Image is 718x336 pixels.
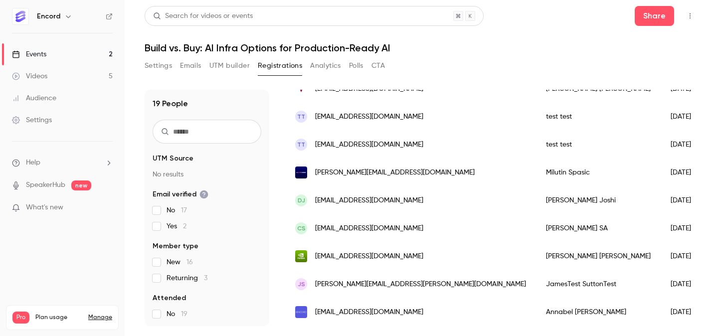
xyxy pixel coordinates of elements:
h6: Encord [37,11,60,21]
button: CTA [371,58,385,74]
img: encord.com [295,306,307,318]
span: UTM Source [153,154,193,164]
span: No [167,205,187,215]
h1: 19 People [153,98,188,110]
li: help-dropdown-opener [12,158,113,168]
span: Plan usage [35,314,82,322]
div: [PERSON_NAME] Joshi [536,186,661,214]
img: Encord [12,8,28,24]
span: [EMAIL_ADDRESS][DOMAIN_NAME] [315,307,423,318]
span: CS [297,224,306,233]
span: Member type [153,241,198,251]
button: Analytics [310,58,341,74]
div: [DATE] [661,270,712,298]
div: Audience [12,93,56,103]
span: DJ [298,196,305,205]
h1: Build vs. Buy: AI Infra Options for Production-Ready AI [145,42,698,54]
span: [EMAIL_ADDRESS][DOMAIN_NAME] [315,223,423,234]
span: What's new [26,202,63,213]
span: 17 [181,207,187,214]
div: [DATE] [661,131,712,159]
div: [DATE] [661,298,712,326]
span: [EMAIL_ADDRESS][DOMAIN_NAME] [315,112,423,122]
span: Email verified [153,189,208,199]
div: test test [536,103,661,131]
div: [PERSON_NAME] [PERSON_NAME] [536,242,661,270]
div: [DATE] [661,214,712,242]
div: [PERSON_NAME] SA [536,214,661,242]
div: Settings [12,115,52,125]
span: New [167,257,193,267]
div: test test [536,131,661,159]
span: [EMAIL_ADDRESS][DOMAIN_NAME] [315,251,423,262]
span: Returning [167,273,207,283]
span: new [71,180,91,190]
div: Search for videos or events [153,11,253,21]
span: JS [298,280,305,289]
span: [PERSON_NAME][EMAIL_ADDRESS][PERSON_NAME][DOMAIN_NAME] [315,279,526,290]
div: [DATE] [661,186,712,214]
span: tt [297,140,305,149]
span: [PERSON_NAME][EMAIL_ADDRESS][DOMAIN_NAME] [315,168,475,178]
button: Settings [145,58,172,74]
button: Polls [349,58,363,74]
div: Milutin Spasic [536,159,661,186]
span: 16 [186,259,193,266]
img: nvidia.com [295,250,307,262]
span: No [167,309,187,319]
p: No results [153,169,261,179]
button: Emails [180,58,201,74]
button: Share [635,6,674,26]
div: [DATE] [661,103,712,131]
img: sportradar.com [295,167,307,178]
div: Events [12,49,46,59]
span: [EMAIL_ADDRESS][DOMAIN_NAME] [315,140,423,150]
button: UTM builder [209,58,250,74]
a: Manage [88,314,112,322]
div: [DATE] [661,159,712,186]
div: Videos [12,71,47,81]
span: Yes [167,221,186,231]
div: [DATE] [661,242,712,270]
span: [EMAIL_ADDRESS][DOMAIN_NAME] [315,195,423,206]
span: 3 [204,275,207,282]
iframe: Noticeable Trigger [101,203,113,212]
span: Attended [153,293,186,303]
span: 2 [183,223,186,230]
a: SpeakerHub [26,180,65,190]
button: Registrations [258,58,302,74]
div: Annabel [PERSON_NAME] [536,298,661,326]
span: 19 [181,311,187,318]
span: tt [297,112,305,121]
div: JamesTest SuttonTest [536,270,661,298]
span: Help [26,158,40,168]
span: Pro [12,312,29,324]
